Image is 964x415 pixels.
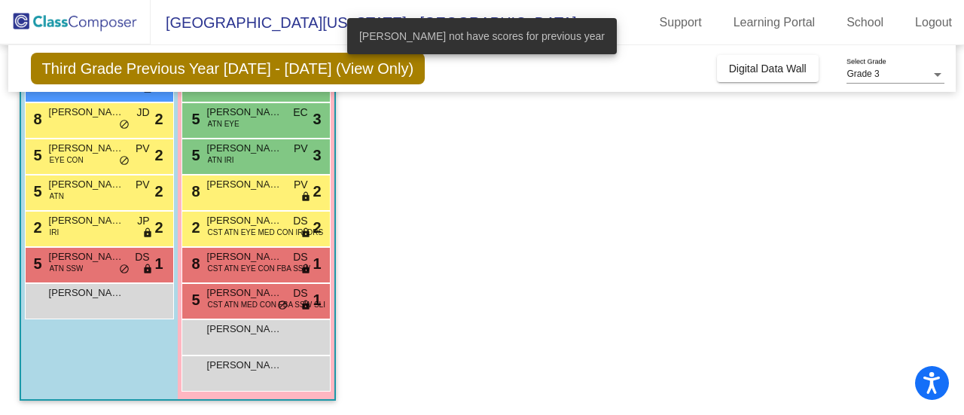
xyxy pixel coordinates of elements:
[188,255,200,272] span: 8
[313,252,321,275] span: 1
[142,227,153,240] span: lock
[300,191,311,203] span: lock
[30,255,42,272] span: 5
[294,141,308,157] span: PV
[151,11,577,35] span: [GEOGRAPHIC_DATA][US_STATE] - [GEOGRAPHIC_DATA]
[208,154,234,166] span: ATN IRI
[188,219,200,236] span: 2
[207,358,282,373] span: [PERSON_NAME]
[313,144,321,166] span: 3
[30,219,42,236] span: 2
[188,183,200,200] span: 8
[847,69,879,79] span: Grade 3
[136,141,150,157] span: PV
[154,216,163,239] span: 2
[207,249,282,264] span: [PERSON_NAME]
[119,264,130,276] span: do_not_disturb_alt
[208,299,325,310] span: CST ATN MED CON FBA SSW SLI
[50,191,64,202] span: ATN
[49,141,124,156] span: [PERSON_NAME]
[208,263,310,274] span: CST ATN EYE CON FBA SSW
[188,291,200,308] span: 5
[50,263,84,274] span: ATN SSW
[30,111,42,127] span: 8
[359,29,605,44] span: [PERSON_NAME] not have scores for previous year
[313,288,321,311] span: 1
[30,147,42,163] span: 5
[49,249,124,264] span: [PERSON_NAME]
[137,213,149,229] span: JP
[49,105,124,120] span: [PERSON_NAME]
[154,252,163,275] span: 1
[313,180,321,203] span: 2
[729,63,807,75] span: Digital Data Wall
[294,177,308,193] span: PV
[207,141,282,156] span: [PERSON_NAME]
[119,155,130,167] span: do_not_disturb_alt
[207,213,282,228] span: [PERSON_NAME]
[136,105,149,121] span: JD
[313,108,321,130] span: 3
[49,285,124,301] span: [PERSON_NAME]
[207,177,282,192] span: [PERSON_NAME]
[50,227,59,238] span: IRI
[31,53,426,84] span: Third Grade Previous Year [DATE] - [DATE] (View Only)
[277,300,288,312] span: do_not_disturb_alt
[188,147,200,163] span: 5
[188,111,200,127] span: 5
[208,227,324,238] span: CST ATN EYE MED CON IRI DRS
[300,300,311,312] span: lock
[154,180,163,203] span: 2
[293,285,307,301] span: DS
[154,108,163,130] span: 2
[300,264,311,276] span: lock
[142,264,153,276] span: lock
[834,11,895,35] a: School
[30,183,42,200] span: 5
[207,322,282,337] span: [PERSON_NAME]
[135,249,149,265] span: DS
[208,118,239,130] span: ATN EYE
[49,213,124,228] span: [PERSON_NAME]
[207,285,282,301] span: [PERSON_NAME]
[648,11,714,35] a: Support
[293,249,307,265] span: DS
[903,11,964,35] a: Logout
[49,177,124,192] span: [PERSON_NAME]
[119,119,130,131] span: do_not_disturb_alt
[293,105,307,121] span: EC
[300,227,311,240] span: lock
[293,213,307,229] span: DS
[136,177,150,193] span: PV
[154,144,163,166] span: 2
[313,216,321,239] span: 2
[50,154,84,166] span: EYE CON
[207,105,282,120] span: [PERSON_NAME]
[717,55,819,82] button: Digital Data Wall
[721,11,828,35] a: Learning Portal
